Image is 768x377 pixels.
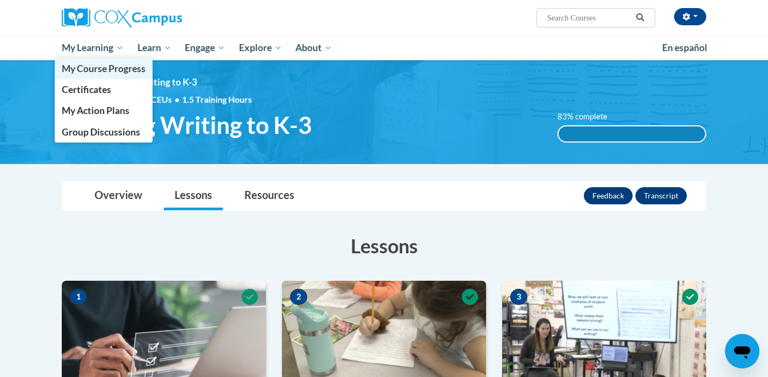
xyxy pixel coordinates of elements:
button: Search [632,11,648,24]
button: Transcript [635,187,687,204]
span: 1 [70,289,87,305]
a: My Action Plans [55,100,153,121]
iframe: Button to launch messaging window [725,334,759,368]
span: Engage [185,41,225,54]
a: Lessons [164,182,223,210]
span: En español [662,42,707,53]
a: Group Discussions [55,122,153,143]
a: Explore [232,35,289,60]
input: Search Courses [546,11,632,24]
div: 100% [559,126,706,141]
button: Feedback [584,187,633,204]
a: En español [655,37,714,59]
a: My Learning [55,35,131,60]
span: About [295,41,332,54]
button: Account Settings [674,8,706,25]
a: Overview [84,182,153,210]
a: Engage [178,35,232,60]
a: Cox Campus [62,8,266,27]
span: Teaching Writing to K-3 [62,111,312,139]
span: Certificates [62,84,111,95]
span: 2 [290,289,307,305]
div: Main menu [46,35,722,60]
h3: Lessons [62,232,706,259]
span: My Learning [62,41,124,54]
a: Certificates [55,79,153,100]
span: My Action Plans [62,105,129,116]
span: Learn [137,41,171,54]
span: 3 [510,289,527,305]
span: Explore [239,41,282,54]
a: Learn [131,35,178,60]
label: 83% complete [557,111,619,123]
span: • [175,94,179,104]
img: Cox Campus [62,8,182,27]
a: My Course Progress [55,58,153,79]
span: 0.20 CEUs [133,94,182,105]
span: My Course Progress [62,63,146,74]
a: About [289,35,339,60]
span: 1.5 Training Hours [182,94,252,104]
a: Resources [234,182,305,210]
span: Group Discussions [62,126,140,138]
